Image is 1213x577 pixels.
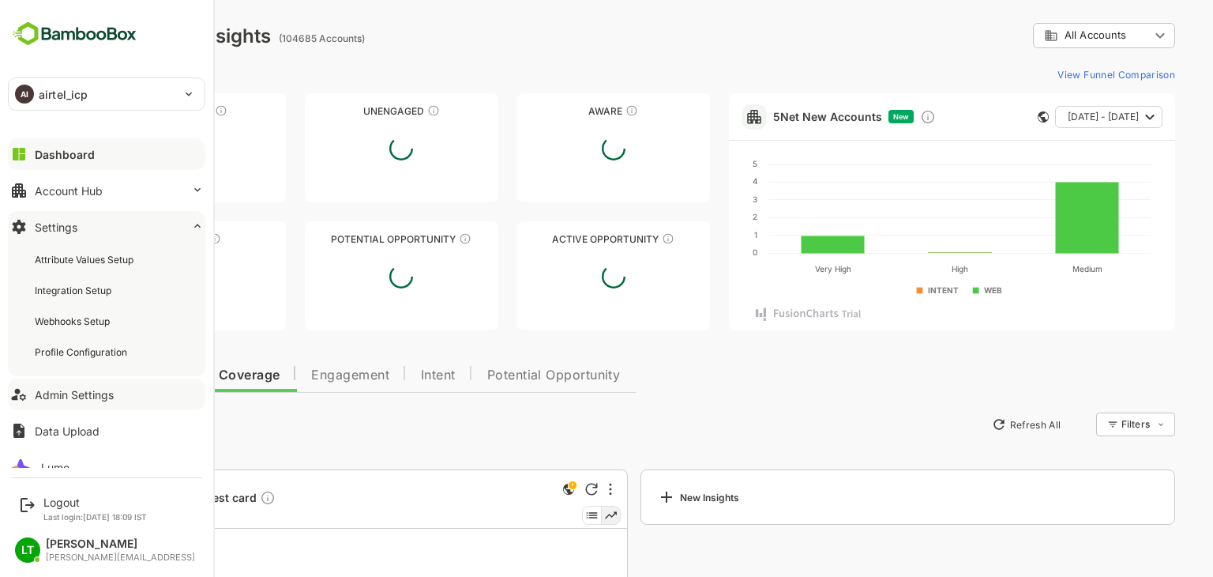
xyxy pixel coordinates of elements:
div: Webhooks Setup [35,315,113,328]
img: BambooboxFullLogoMark.5f36c76dfaba33ec1ec1367b70bb1252.svg [8,19,141,49]
div: Aware [462,105,655,117]
div: Settings [35,221,77,234]
span: All Accounts [1009,29,1071,41]
button: Account Hub [8,175,205,206]
div: Dashboard [35,148,95,161]
div: Unreached [38,105,231,117]
div: Data Upload [35,424,100,438]
div: New Insights [602,488,684,507]
button: New Insights [38,410,153,439]
span: Intent [366,369,400,382]
div: Lumo [41,461,69,474]
a: -- Accounts test cardDescription not present [84,490,227,508]
div: [PERSON_NAME][EMAIL_ADDRESS] [46,552,195,563]
span: -- Accounts test card [84,490,220,508]
ag: (104685 Accounts) [223,32,314,44]
span: Data Quality and Coverage [54,369,224,382]
div: Integration Setup [35,284,115,297]
div: These accounts are warm, further nurturing would qualify them to MQAs [153,232,166,245]
span: Engagement [256,369,334,382]
div: These accounts have not been engaged with for a defined time period [160,104,172,117]
div: Unengaged [250,105,442,117]
div: Potential Opportunity [250,233,442,245]
button: Lumo [8,451,205,483]
text: 0 [697,247,702,257]
div: All Accounts [978,21,1120,51]
div: These accounts have not shown enough engagement and need nurturing [372,104,385,117]
a: New Insights [585,470,1120,525]
div: AI [15,85,34,104]
p: Last login: [DATE] 18:09 IST [43,512,147,522]
div: AIairtel_icp [9,78,205,110]
div: LT [15,537,40,563]
p: airtel_icp [39,86,88,103]
div: Discover new ICP-fit accounts showing engagement — via intent surges, anonymous website visits, L... [865,109,881,125]
div: Filters [1066,418,1095,430]
div: These accounts have just entered the buying cycle and need further nurturing [570,104,583,117]
div: Attribute Values Setup [35,253,137,266]
div: Logout [43,496,147,509]
button: Dashboard [8,138,205,170]
div: Admin Settings [35,388,114,402]
button: Refresh All [929,412,1012,437]
div: Filters [1065,410,1120,439]
div: Profile Configuration [35,345,130,359]
text: Very High [759,264,795,274]
button: [DATE] - [DATE] [1000,106,1107,128]
div: Dashboard Insights [38,25,216,47]
a: 5Net New Accounts [718,110,827,123]
button: Settings [8,211,205,243]
text: 1 [699,230,702,239]
div: Active Opportunity [462,233,655,245]
div: More [554,483,557,496]
button: Admin Settings [8,379,205,410]
text: High [896,264,913,274]
span: Potential Opportunity [432,369,565,382]
div: These accounts are MQAs and can be passed on to Inside Sales [404,232,416,245]
div: This is a global insight. Segment selection is not applicable for this view [504,480,523,501]
div: This card does not support filter and segments [982,111,993,123]
div: All Accounts [989,28,1095,43]
text: 5 [697,159,702,168]
div: Engaged [38,233,231,245]
div: These accounts have open opportunities which might be at any of the Sales Stages [606,232,619,245]
button: Data Upload [8,415,205,447]
span: [DATE] - [DATE] [1012,107,1083,127]
span: New [838,112,854,121]
div: Description not present [205,490,220,508]
text: Medium [1016,264,1046,273]
text: 3 [697,194,702,204]
text: 2 [697,212,702,221]
div: Refresh [530,483,543,496]
div: Account Hub [35,184,103,198]
text: 4 [697,176,702,186]
button: View Funnel Comparison [996,62,1120,87]
div: [PERSON_NAME] [46,537,195,551]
